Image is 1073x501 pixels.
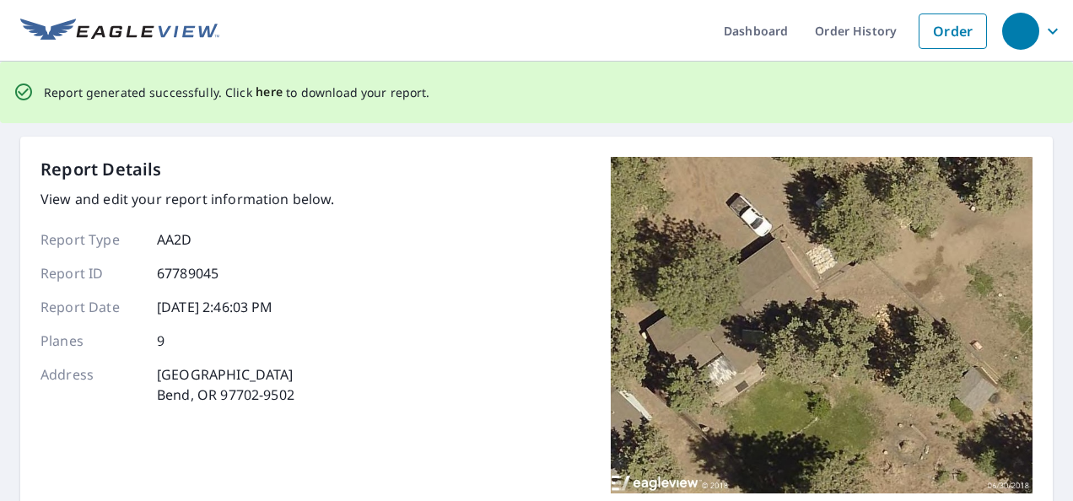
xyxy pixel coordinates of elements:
[40,297,142,317] p: Report Date
[40,364,142,405] p: Address
[611,157,1033,494] img: Top image
[919,13,987,49] a: Order
[157,364,294,405] p: [GEOGRAPHIC_DATA] Bend, OR 97702-9502
[157,297,273,317] p: [DATE] 2:46:03 PM
[157,229,192,250] p: AA2D
[40,229,142,250] p: Report Type
[256,82,283,103] button: here
[157,263,218,283] p: 67789045
[44,82,430,103] p: Report generated successfully. Click to download your report.
[40,189,335,209] p: View and edit your report information below.
[40,157,162,182] p: Report Details
[40,263,142,283] p: Report ID
[40,331,142,351] p: Planes
[20,19,219,44] img: EV Logo
[157,331,164,351] p: 9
